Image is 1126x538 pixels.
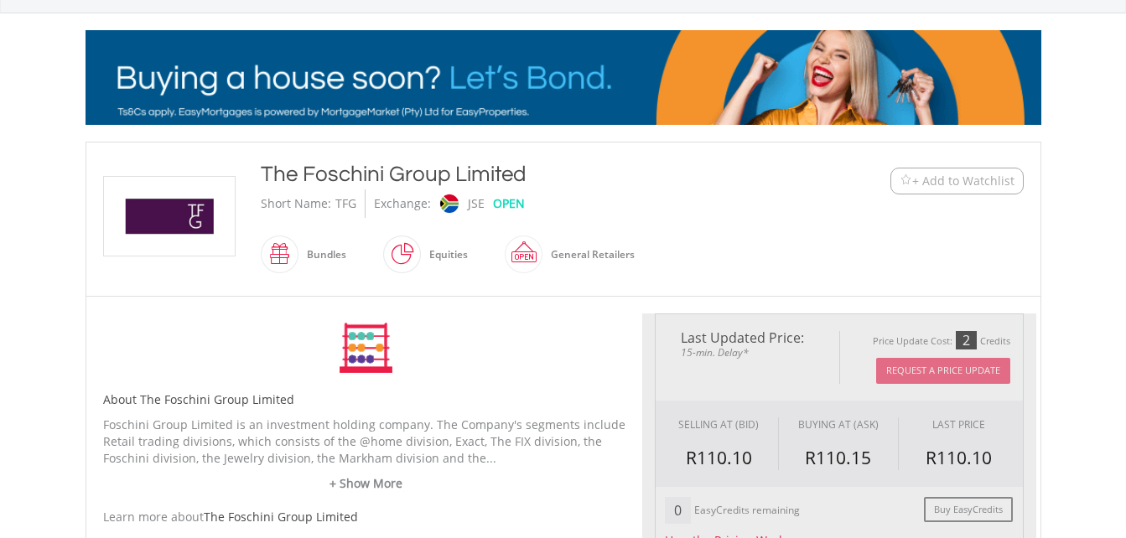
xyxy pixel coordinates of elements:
img: EasyMortage Promotion Banner [86,30,1041,125]
h5: About The Foschini Group Limited [103,391,630,408]
div: OPEN [493,189,525,218]
button: Watchlist + Add to Watchlist [890,168,1024,194]
div: Exchange: [374,189,431,218]
img: Watchlist [900,174,912,187]
div: Equities [421,235,468,275]
div: Learn more about [103,509,630,525]
a: + Show More [103,475,630,492]
div: TFG [335,189,356,218]
span: + Add to Watchlist [912,173,1014,189]
p: Foschini Group Limited is an investment holding company. The Company's segments include Retail tr... [103,416,630,467]
div: Short Name: [261,189,331,218]
img: EQU.ZA.TFG.png [106,177,232,256]
div: JSE [468,189,485,218]
span: The Foschini Group Limited [204,509,358,525]
img: jse.png [439,194,458,213]
div: The Foschini Group Limited [261,159,787,189]
div: Bundles [298,235,346,275]
div: General Retailers [542,235,635,275]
